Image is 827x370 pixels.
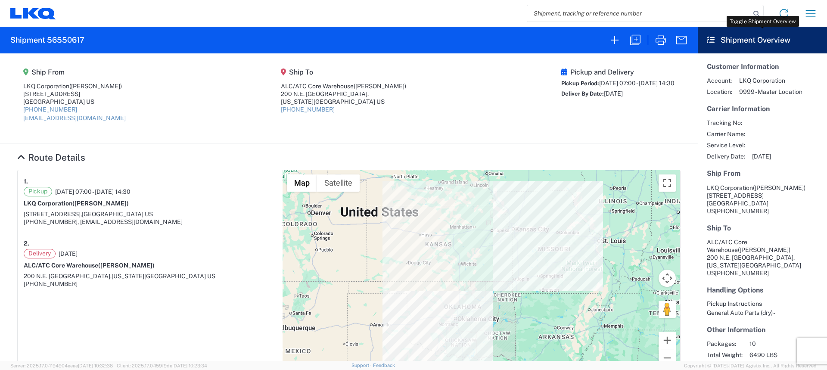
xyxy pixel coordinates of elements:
a: Feedback [373,363,395,368]
div: 200 N.E. [GEOGRAPHIC_DATA]. [281,90,406,98]
h5: Ship To [707,224,818,232]
span: [DATE] [752,152,771,160]
div: [PHONE_NUMBER] [24,280,277,288]
a: [PHONE_NUMBER] [281,106,335,113]
span: ([PERSON_NAME]) [738,246,790,253]
input: Shipment, tracking or reference number [527,5,750,22]
button: Zoom out [659,349,676,367]
span: Packages: [707,340,743,348]
strong: 1. [24,176,28,187]
div: [US_STATE][GEOGRAPHIC_DATA] US [281,98,406,106]
span: 200 N.E. [GEOGRAPHIC_DATA], [24,273,112,280]
h5: Other Information [707,326,818,334]
h6: Pickup Instructions [707,300,818,308]
span: Account: [707,77,732,84]
span: 9999 - Master Location [739,88,802,96]
button: Zoom in [659,332,676,349]
span: Tracking No: [707,119,745,127]
span: Delivery Date: [707,152,745,160]
span: 6490 LBS [749,351,823,359]
span: [DATE] [604,90,623,97]
h5: Ship From [707,169,818,177]
span: [STREET_ADDRESS], [24,211,82,218]
span: ALC/ATC Core Warehouse 200 N.E. [GEOGRAPHIC_DATA]. [707,239,795,261]
span: Location: [707,88,732,96]
button: Show street map [287,174,317,192]
button: Show satellite imagery [317,174,360,192]
span: [DATE] 10:23:34 [172,363,207,368]
span: Carrier Name: [707,130,745,138]
span: Copyright © [DATE]-[DATE] Agistix Inc., All Rights Reserved [684,362,817,370]
span: [PHONE_NUMBER] [715,208,769,215]
span: [DATE] 07:00 - [DATE] 14:30 [599,80,675,87]
div: [GEOGRAPHIC_DATA] US [23,98,126,106]
span: [DATE] [59,250,78,258]
div: General Auto Parts (dry) - [707,309,818,317]
h5: Pickup and Delivery [561,68,675,76]
span: [PHONE_NUMBER] [715,270,769,277]
span: Total Weight: [707,351,743,359]
span: Client: 2025.17.0-159f9de [117,363,207,368]
button: Map camera controls [659,270,676,287]
div: ALC/ATC Core Warehouse [281,82,406,90]
span: [DATE] 10:32:38 [78,363,113,368]
span: Pickup Period: [561,80,599,87]
address: [US_STATE][GEOGRAPHIC_DATA] US [707,238,818,277]
span: ([PERSON_NAME]) [753,184,805,191]
span: [DATE] 07:00 - [DATE] 14:30 [55,188,131,196]
a: [PHONE_NUMBER] [23,106,77,113]
span: Service Level: [707,141,745,149]
h2: Shipment 56550617 [10,35,84,45]
header: Shipment Overview [698,27,827,53]
span: LKQ Corporation [707,184,753,191]
button: Toggle fullscreen view [659,174,676,192]
address: [GEOGRAPHIC_DATA] US [707,184,818,215]
span: 10 [749,340,823,348]
span: ([PERSON_NAME]) [354,83,406,90]
strong: 2. [24,238,29,249]
span: [STREET_ADDRESS] [707,192,764,199]
span: Delivery [24,249,56,258]
span: Pickup [24,187,52,196]
span: Server: 2025.17.0-1194904eeae [10,363,113,368]
a: Support [351,363,373,368]
h5: Ship From [23,68,126,76]
span: [GEOGRAPHIC_DATA] US [82,211,153,218]
button: Drag Pegman onto the map to open Street View [659,301,676,318]
h5: Carrier Information [707,105,818,113]
div: [STREET_ADDRESS] [23,90,126,98]
span: LKQ Corporation [739,77,802,84]
span: ([PERSON_NAME]) [98,262,155,269]
span: Deliver By Date: [561,90,604,97]
a: [EMAIL_ADDRESS][DOMAIN_NAME] [23,115,126,121]
h5: Ship To [281,68,406,76]
span: ([PERSON_NAME]) [72,200,129,207]
div: [PHONE_NUMBER], [EMAIL_ADDRESS][DOMAIN_NAME] [24,218,277,226]
a: Hide Details [17,152,85,163]
span: ([PERSON_NAME]) [69,83,122,90]
div: LKQ Corporation [23,82,126,90]
strong: LKQ Corporation [24,200,129,207]
h5: Customer Information [707,62,818,71]
span: [US_STATE][GEOGRAPHIC_DATA] US [112,273,215,280]
h5: Handling Options [707,286,818,294]
strong: ALC/ATC Core Warehouse [24,262,155,269]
